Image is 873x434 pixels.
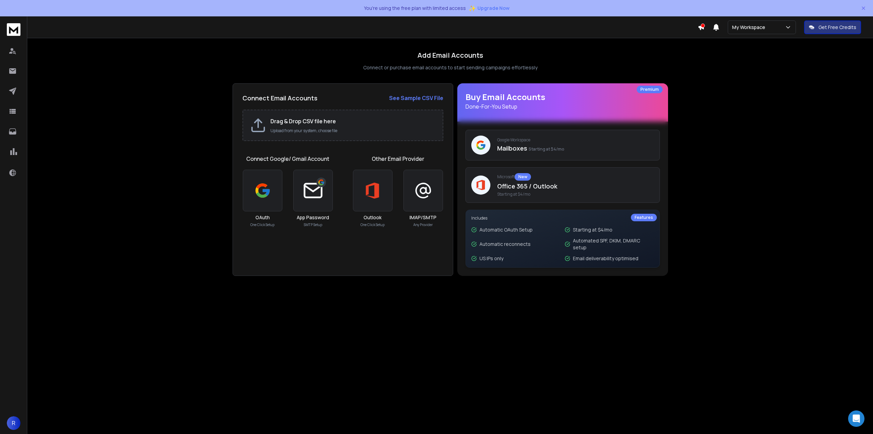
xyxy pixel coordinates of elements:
h2: Drag & Drop CSV file here [270,117,436,125]
span: ✨ [469,3,476,13]
div: Open Intercom Messenger [848,410,864,427]
div: Features [631,214,657,221]
div: New [515,173,531,181]
span: Upgrade Now [477,5,509,12]
h1: Buy Email Accounts [465,92,660,111]
p: Automatic reconnects [479,241,531,248]
p: My Workspace [732,24,768,31]
span: Starting at $4/mo [529,146,564,152]
span: Starting at $4/mo [497,192,654,197]
p: Includes [471,215,654,221]
button: Get Free Credits [804,20,861,34]
p: Mailboxes [497,143,654,153]
p: Upload from your system, choose file [270,128,436,134]
p: One Click Setup [360,222,385,227]
h1: Other Email Provider [372,155,424,163]
button: R [7,416,20,430]
button: ✨Upgrade Now [469,1,509,15]
p: SMTP Setup [304,222,322,227]
p: US IPs only [479,255,503,262]
p: Office 365 / Outlook [497,181,654,191]
p: Google Workspace [497,137,654,143]
a: See Sample CSV File [389,94,443,102]
h3: App Password [297,214,329,221]
img: logo [7,23,20,36]
p: Any Provider [413,222,433,227]
h2: Connect Email Accounts [242,93,317,103]
p: Done-For-You Setup [465,102,660,111]
h3: IMAP/SMTP [410,214,436,221]
p: Connect or purchase email accounts to start sending campaigns effortlessly [363,64,537,71]
p: Automatic OAuth Setup [479,226,533,233]
h1: Add Email Accounts [417,51,483,60]
h3: OAuth [255,214,270,221]
h1: Connect Google/ Gmail Account [246,155,329,163]
p: Email deliverability optimised [573,255,638,262]
p: One Click Setup [250,222,275,227]
p: Automated SPF, DKIM, DMARC setup [573,237,654,251]
p: Starting at $4/mo [573,226,612,233]
div: Premium [637,86,663,93]
p: Microsoft [497,173,654,181]
p: You're using the free plan with limited access [364,5,466,12]
h3: Outlook [364,214,382,221]
p: Get Free Credits [818,24,856,31]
